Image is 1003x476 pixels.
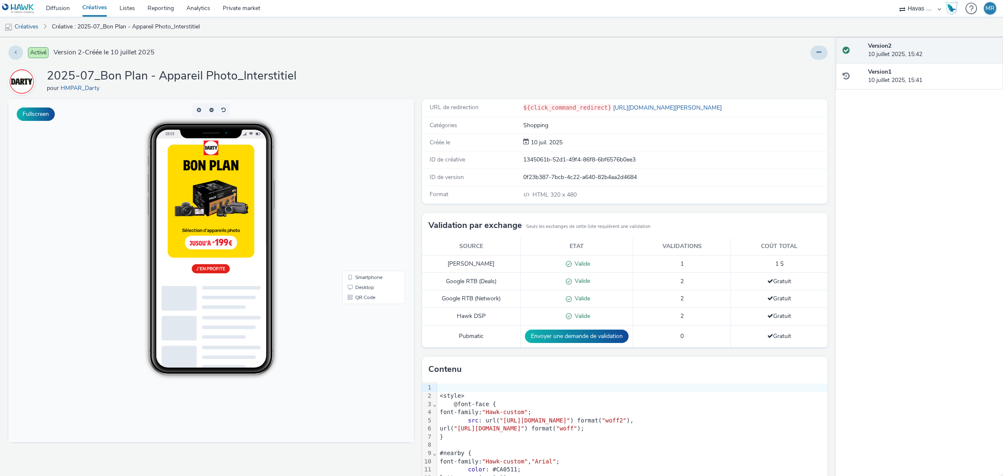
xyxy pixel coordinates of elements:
[572,260,590,268] span: Valide
[336,183,395,193] li: Desktop
[61,84,103,92] a: HMPAR_Darty
[437,433,827,441] div: }
[437,458,827,466] div: font-family: , ;
[985,2,995,15] div: MR
[611,104,725,112] a: [URL][DOMAIN_NAME][PERSON_NAME]
[525,330,629,343] button: Envoyer une demande de validation
[422,290,520,308] td: Google RTB (Network)
[572,312,590,320] span: Valide
[775,260,784,268] span: 1 $
[680,332,684,340] span: 0
[523,173,827,182] div: 0f23b387-7bcb-4c22-a640-82b4aa2d4684
[17,107,55,121] button: Fullscreen
[529,138,563,147] div: Création 10 juillet 2025, 15:41
[422,255,520,273] td: [PERSON_NAME]
[430,121,457,129] span: Catégories
[347,196,367,201] span: QR Code
[28,47,48,58] span: Activé
[10,69,34,94] img: HMPAR_Darty
[433,401,437,407] span: Fold line
[532,191,550,199] span: HTML
[422,384,433,392] div: 1
[422,466,433,474] div: 11
[454,401,457,407] span: @
[680,312,684,320] span: 2
[531,458,556,465] span: "Arial"
[437,400,827,409] div: font-face {
[482,409,528,415] span: "Hawk-custom"
[945,2,961,15] a: Hawk Academy
[428,363,462,376] h3: Contenu
[437,392,827,400] div: <style>
[868,42,891,50] strong: Version 2
[767,294,791,302] span: Gratuit
[767,277,791,285] span: Gratuit
[468,417,479,424] span: src
[454,425,524,432] span: "[URL][DOMAIN_NAME]"
[523,104,611,111] code: ${click_command_redirect}
[422,408,433,417] div: 4
[2,3,34,14] img: undefined Logo
[47,84,61,92] span: pour
[680,260,684,268] span: 1
[422,238,520,255] th: Source
[428,219,522,232] h3: Validation par exchange
[602,417,626,424] span: "woff2"
[767,332,791,340] span: Gratuit
[433,450,437,456] span: Fold line
[347,186,366,191] span: Desktop
[157,32,166,37] span: 18:03
[47,68,297,84] h1: 2025-07_Bon Plan - Appareil Photo_Interstitiel
[437,425,827,433] div: url( ) format( );
[731,238,827,255] th: Coût total
[520,238,633,255] th: Etat
[422,400,433,409] div: 3
[422,392,433,400] div: 2
[868,68,891,76] strong: Version 1
[336,193,395,203] li: QR Code
[529,138,563,146] span: 10 juil. 2025
[422,425,433,433] div: 6
[422,325,520,347] td: Pubmatic
[633,238,731,255] th: Validations
[437,466,827,474] div: : #CA0511;
[422,433,433,441] div: 7
[468,466,486,473] span: color
[422,458,433,466] div: 10
[4,23,13,31] img: mobile
[680,277,684,285] span: 2
[437,449,827,458] div: #nearby {
[500,417,570,424] span: "[URL][DOMAIN_NAME]"
[430,138,450,146] span: Créée le
[482,458,528,465] span: "Hawk-custom"
[347,176,374,181] span: Smartphone
[437,408,827,417] div: font-family: ;
[430,173,464,181] span: ID de version
[8,77,38,85] a: HMPAR_Darty
[422,449,433,458] div: 9
[868,68,996,85] div: 10 juillet 2025, 15:41
[556,425,577,432] span: "woff"
[430,156,465,164] span: ID de créative
[437,417,827,425] div: : url( ) format( ),
[523,156,827,164] div: 1345061b-52d1-49f4-86f8-6bf6576b0ee3
[336,173,395,183] li: Smartphone
[523,121,827,130] div: Shopping
[945,2,958,15] img: Hawk Academy
[430,190,448,198] span: Format
[526,223,650,230] small: Seuls les exchanges de cette liste requièrent une validation
[868,42,996,59] div: 10 juillet 2025, 15:42
[680,294,684,302] span: 2
[767,312,791,320] span: Gratuit
[572,294,590,302] span: Valide
[422,441,433,449] div: 8
[532,191,577,199] span: 320 x 480
[572,277,590,285] span: Valide
[422,417,433,425] div: 5
[48,17,204,37] a: Créative : 2025-07_Bon Plan - Appareil Photo_Interstitiel
[422,273,520,290] td: Google RTB (Deals)
[53,48,155,57] span: Version 2 - Créée le 10 juillet 2025
[422,308,520,325] td: Hawk DSP
[430,103,479,111] span: URL de redirection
